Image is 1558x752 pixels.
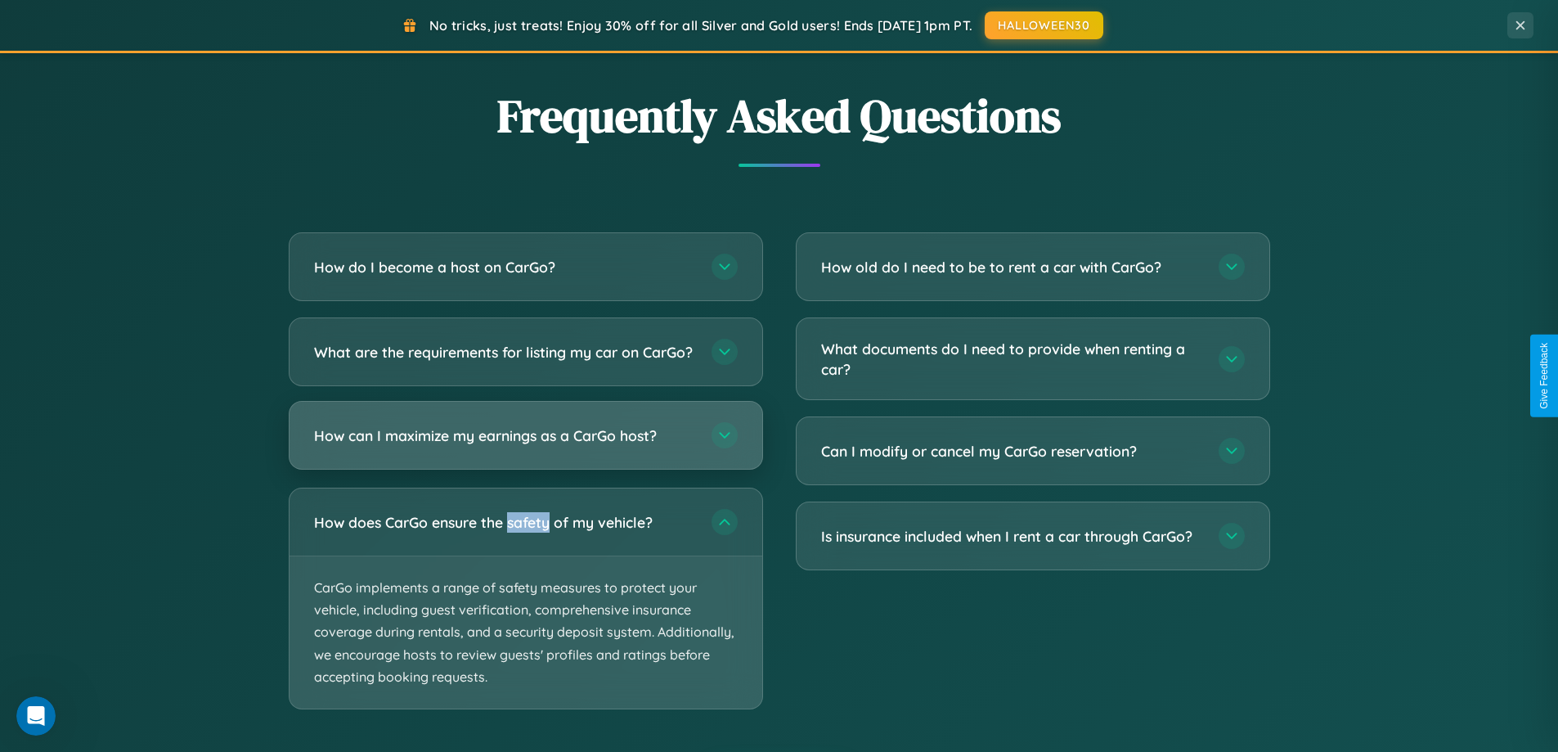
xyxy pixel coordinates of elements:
h3: How does CarGo ensure the safety of my vehicle? [314,512,695,533]
iframe: Intercom live chat [16,696,56,736]
h3: What documents do I need to provide when renting a car? [821,339,1202,379]
h2: Frequently Asked Questions [289,84,1270,147]
h3: What are the requirements for listing my car on CarGo? [314,342,695,362]
button: HALLOWEEN30 [985,11,1103,39]
div: Give Feedback [1538,343,1550,409]
h3: How can I maximize my earnings as a CarGo host? [314,426,695,446]
h3: Can I modify or cancel my CarGo reservation? [821,441,1202,462]
h3: How do I become a host on CarGo? [314,257,695,277]
p: CarGo implements a range of safety measures to protect your vehicle, including guest verification... [290,556,762,709]
h3: Is insurance included when I rent a car through CarGo? [821,526,1202,547]
h3: How old do I need to be to rent a car with CarGo? [821,257,1202,277]
span: No tricks, just treats! Enjoy 30% off for all Silver and Gold users! Ends [DATE] 1pm PT. [429,17,972,34]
